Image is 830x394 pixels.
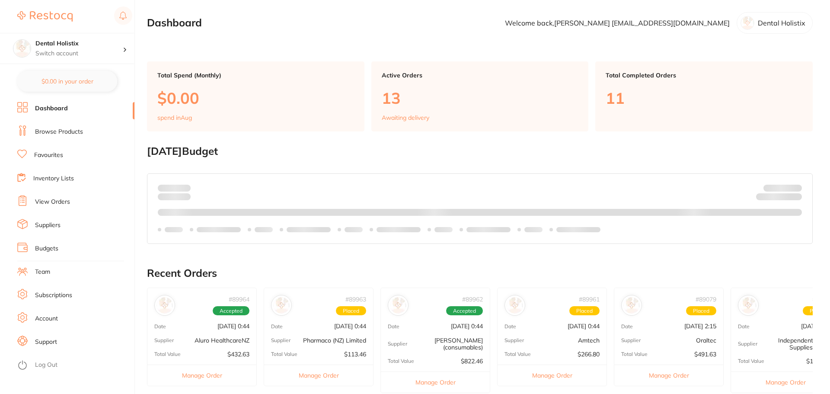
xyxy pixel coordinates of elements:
a: Favourites [34,151,63,160]
p: 13 [382,89,578,107]
p: [DATE] 0:44 [568,323,600,330]
p: Labels extended [377,226,421,233]
p: Dental Holistix [758,19,805,27]
a: Active Orders13Awaiting delivery [371,61,589,131]
p: $491.63 [694,351,716,358]
p: $432.63 [227,351,249,358]
img: Oraltec [623,297,640,314]
p: Date [271,324,283,330]
button: Manage Order [381,372,490,393]
p: # 89963 [345,296,366,303]
button: Manage Order [614,365,723,386]
img: Pharmaco (NZ) Limited [273,297,290,314]
button: Manage Order [264,365,373,386]
p: [PERSON_NAME] (consumables) [407,337,483,351]
p: 11 [606,89,802,107]
p: Total Spend (Monthly) [157,72,354,79]
p: [DATE] 2:15 [684,323,716,330]
p: $113.46 [344,351,366,358]
p: Labels [524,226,543,233]
p: Total Value [621,351,648,357]
p: Supplier [504,337,524,343]
p: Labels extended [556,226,600,233]
img: Independent Dental Supplies NZ Ltd [740,297,757,314]
p: Aluro HealthcareNZ [195,337,249,344]
p: Spent: [158,184,191,191]
img: Restocq Logo [17,11,73,22]
p: Labels [165,226,183,233]
p: Supplier [621,337,641,343]
p: Total Value [388,358,414,364]
span: Placed [686,306,716,316]
h2: Recent Orders [147,267,813,279]
a: Suppliers [35,221,61,230]
a: Team [35,268,50,276]
p: Budget: [763,184,802,191]
p: Total Value [271,351,297,357]
a: Total Completed Orders11 [595,61,813,131]
p: Remaining: [756,192,802,202]
p: [DATE] 0:44 [217,323,249,330]
span: Accepted [213,306,249,316]
a: Budgets [35,244,58,253]
p: Pharmaco (NZ) Limited [303,337,366,344]
p: Labels extended [287,226,331,233]
p: Supplier [154,337,174,343]
p: Labels [434,226,453,233]
button: Manage Order [147,365,256,386]
p: Date [154,324,166,330]
p: Labels [255,226,273,233]
p: $266.80 [578,351,600,358]
p: Welcome back, [PERSON_NAME] [EMAIL_ADDRESS][DOMAIN_NAME] [505,19,730,27]
button: $0.00 in your order [17,71,117,92]
p: Date [504,324,516,330]
p: # 89964 [229,296,249,303]
p: [DATE] 0:44 [451,323,483,330]
p: Amtech [578,337,600,344]
p: # 89961 [579,296,600,303]
p: Supplier [738,341,757,347]
p: Oraltec [696,337,716,344]
h2: [DATE] Budget [147,145,813,157]
p: Switch account [35,49,123,58]
strong: $0.00 [787,195,802,202]
a: Account [35,314,58,323]
a: Total Spend (Monthly)$0.00spend inAug [147,61,364,131]
a: Inventory Lists [33,174,74,183]
a: Subscriptions [35,291,72,300]
h2: Dashboard [147,17,202,29]
p: Total Value [738,358,764,364]
img: Aluro HealthcareNZ [156,297,173,314]
p: Date [388,324,399,330]
h4: Dental Holistix [35,39,123,48]
p: Labels extended [466,226,511,233]
span: Accepted [446,306,483,316]
span: Placed [336,306,366,316]
p: # 89079 [696,296,716,303]
p: Total Value [504,351,531,357]
p: Active Orders [382,72,578,79]
p: [DATE] 0:44 [334,323,366,330]
strong: $NaN [785,184,802,192]
button: Manage Order [498,365,607,386]
p: $0.00 [157,89,354,107]
button: Log Out [17,359,132,372]
p: Awaiting delivery [382,114,429,121]
img: Henry Schein Halas (consumables) [390,297,406,314]
p: Date [621,324,633,330]
p: Supplier [271,337,290,343]
p: # 89962 [462,296,483,303]
p: Date [738,324,750,330]
strong: $0.00 [176,184,191,192]
p: Labels [345,226,363,233]
a: Log Out [35,361,57,369]
a: Support [35,338,57,346]
a: Browse Products [35,128,83,136]
a: Dashboard [35,104,68,113]
img: Amtech [507,297,523,314]
a: Restocq Logo [17,6,73,26]
p: Supplier [388,341,407,347]
p: $822.46 [461,358,483,365]
img: Dental Holistix [13,40,31,57]
span: Placed [569,306,600,316]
